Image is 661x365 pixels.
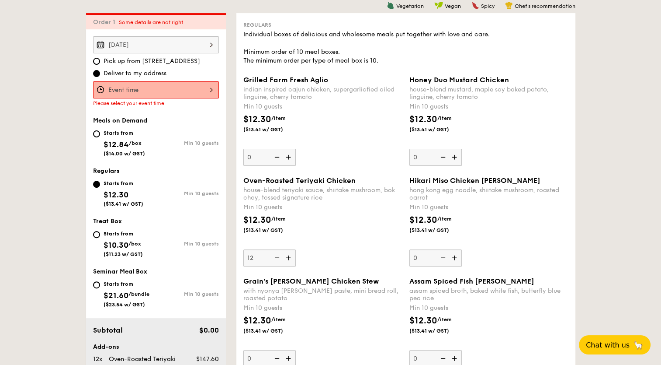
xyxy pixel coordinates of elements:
div: hong kong egg noodle, shiitake mushroom, roasted carrot [409,186,568,201]
input: Starts from$12.30($13.41 w/ GST)Min 10 guests [93,181,100,188]
input: Grilled Farm Fresh Aglioindian inspired cajun chicken, supergarlicfied oiled linguine, cherry tom... [243,149,296,166]
span: ($23.54 w/ GST) [104,302,145,308]
span: Chat with us [586,341,630,349]
img: icon-spicy.37a8142b.svg [471,1,479,9]
span: /box [128,241,141,247]
span: $12.30 [409,215,437,225]
div: indian inspired cajun chicken, supergarlicfied oiled linguine, cherry tomato [243,86,402,101]
span: Please select your event time [93,100,164,106]
input: Deliver to my address [93,70,100,77]
span: Some details are not right [119,19,183,25]
div: house-blend mustard, maple soy baked potato, linguine, cherry tomato [409,86,568,101]
input: Starts from$12.84/box($14.00 w/ GST)Min 10 guests [93,130,100,137]
span: $12.30 [243,215,271,225]
span: Regulars [93,167,120,175]
div: Min 10 guests [409,102,568,111]
span: Assam Spiced Fish [PERSON_NAME] [409,277,534,285]
span: Subtotal [93,326,123,334]
div: Starts from [104,130,145,137]
span: $10.30 [104,240,128,250]
div: Min 10 guests [243,203,402,212]
span: ($13.41 w/ GST) [243,227,303,234]
span: /item [271,216,286,222]
span: ($14.00 w/ GST) [104,151,145,157]
input: Starts from$21.60/bundle($23.54 w/ GST)Min 10 guests [93,281,100,288]
div: Starts from [104,281,149,288]
span: $12.30 [409,114,437,125]
input: Hikari Miso Chicken [PERSON_NAME]hong kong egg noodle, shiitake mushroom, roasted carrotMin 10 gu... [409,249,462,267]
span: /item [271,316,286,323]
img: icon-add.58712e84.svg [449,249,462,266]
div: 12x [90,355,105,364]
input: Starts from$10.30/box($11.23 w/ GST)Min 10 guests [93,231,100,238]
div: Individual boxes of delicious and wholesome meals put together with love and care. Minimum order ... [243,30,568,65]
span: Vegan [445,3,461,9]
span: Oven-Roasted Teriyaki Chicken [243,176,356,185]
div: Add-ons [93,343,219,351]
input: Oven-Roasted Teriyaki Chickenhouse-blend teriyaki sauce, shiitake mushroom, bok choy, tossed sign... [243,249,296,267]
div: house-blend teriyaki sauce, shiitake mushroom, bok choy, tossed signature rice [243,186,402,201]
img: icon-reduce.1d2dbef1.svg [436,249,449,266]
span: Grain's [PERSON_NAME] Chicken Stew [243,277,379,285]
span: /box [129,140,142,146]
img: icon-chef-hat.a58ddaea.svg [505,1,513,9]
div: assam spiced broth, baked white fish, butterfly blue pea rice [409,287,568,302]
span: Grilled Farm Fresh Aglio [243,76,328,84]
span: /item [437,216,452,222]
input: Event date [93,36,219,53]
input: Event time [93,81,219,98]
div: with nyonya [PERSON_NAME] paste, mini bread roll, roasted potato [243,287,402,302]
span: $147.60 [196,355,218,363]
img: icon-reduce.1d2dbef1.svg [270,249,283,266]
div: Min 10 guests [156,190,219,197]
div: Min 10 guests [156,140,219,146]
span: ($13.41 w/ GST) [409,327,469,334]
span: Treat Box [93,218,122,225]
span: $12.30 [243,316,271,326]
img: icon-vegetarian.fe4039eb.svg [387,1,395,9]
div: Min 10 guests [156,291,219,297]
span: Seminar Meal Box [93,268,147,275]
span: ($13.41 w/ GST) [243,126,303,133]
span: Order 1 [93,18,119,26]
img: icon-add.58712e84.svg [449,149,462,165]
span: $12.84 [104,140,129,149]
span: ($13.41 w/ GST) [409,227,469,234]
span: ($13.41 w/ GST) [104,201,143,207]
div: Starts from [104,230,143,237]
span: ($11.23 w/ GST) [104,251,143,257]
img: icon-add.58712e84.svg [283,249,296,266]
input: Pick up from [STREET_ADDRESS] [93,58,100,65]
span: /item [271,115,286,121]
span: Regulars [243,22,271,28]
span: $12.30 [243,114,271,125]
div: Min 10 guests [243,102,402,111]
div: Min 10 guests [409,304,568,312]
span: Pick up from [STREET_ADDRESS] [104,57,200,66]
span: Meals on Demand [93,117,147,124]
div: Starts from [104,180,143,187]
img: icon-add.58712e84.svg [283,149,296,165]
span: $21.60 [104,291,128,300]
span: Honey Duo Mustard Chicken [409,76,509,84]
span: $12.30 [104,190,128,200]
span: /item [437,115,452,121]
span: ($13.41 w/ GST) [409,126,469,133]
span: Vegetarian [396,3,424,9]
span: Spicy [481,3,495,9]
img: icon-reduce.1d2dbef1.svg [436,149,449,165]
img: icon-reduce.1d2dbef1.svg [270,149,283,165]
span: Deliver to my address [104,69,166,78]
div: Min 10 guests [243,304,402,312]
img: icon-vegan.f8ff3823.svg [434,1,443,9]
span: Hikari Miso Chicken [PERSON_NAME] [409,176,540,185]
span: ($13.41 w/ GST) [243,327,303,334]
div: Min 10 guests [156,241,219,247]
span: /item [437,316,452,323]
input: Honey Duo Mustard Chickenhouse-blend mustard, maple soy baked potato, linguine, cherry tomatoMin ... [409,149,462,166]
span: $12.30 [409,316,437,326]
button: Chat with us🦙 [579,335,651,354]
span: /bundle [128,291,149,297]
span: 🦙 [633,340,644,350]
span: Chef's recommendation [515,3,575,9]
